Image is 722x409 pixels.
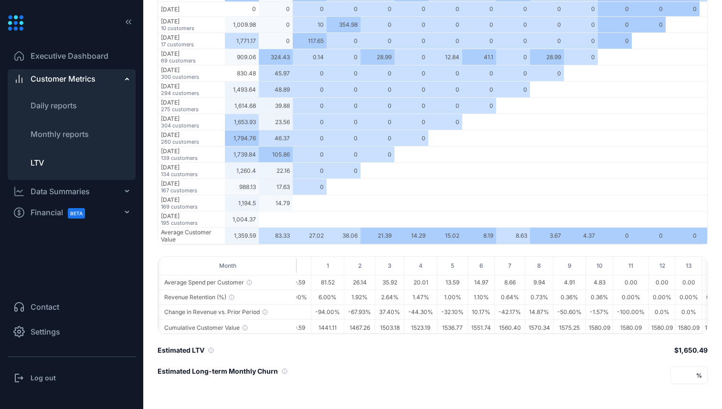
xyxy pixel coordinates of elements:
td: 81.52 [311,275,344,290]
td: 8.19 [462,228,496,244]
div: Data Summaries [31,186,90,197]
span: Financial [31,202,94,223]
td: 0 [327,114,361,130]
td: 0 [428,82,462,98]
td: 0 [361,65,394,82]
span: Daily reports [31,101,77,110]
div: Month [166,262,289,270]
td: 0.0% [648,305,675,320]
div: [DATE] [161,196,225,203]
td: 0 [361,2,394,17]
td: 10.17% [467,305,494,320]
td: 0 [394,33,428,49]
td: 354.98 [327,17,361,33]
div: 10 customers [161,25,225,31]
td: 3.67 [530,228,564,244]
td: 0 [462,98,496,114]
td: 21.39 [361,228,394,244]
td: 0 [327,49,361,65]
td: 0 [361,98,394,114]
td: 1,493.64 [225,82,259,98]
td: 14.97 [467,275,494,290]
td: 1523.19 [404,320,437,334]
td: 1.47% [404,290,437,305]
div: 300 customers [161,73,225,80]
td: -42.17% [494,305,525,320]
div: Change in Revenue vs. Prior Period [164,308,260,316]
td: 0 [293,114,327,130]
td: 15.02 [428,228,462,244]
td: 0 [428,33,462,49]
td: 0 [394,2,428,17]
div: [DATE] [161,18,225,25]
div: 1 [311,262,344,270]
td: 39.88 [259,98,293,114]
div: 12 [649,262,675,270]
div: 4 [404,262,437,270]
div: 134 customers [161,171,225,178]
td: 0 [394,17,428,33]
td: 0 [259,17,293,33]
div: 17 customers [161,41,225,48]
td: 909.06 [225,49,259,65]
td: 14.79 [259,195,293,211]
td: 0 [564,17,598,33]
span: BETA [68,208,85,219]
td: 0 [428,65,462,82]
h3: Log out [31,373,56,383]
div: [DATE] [161,66,225,73]
td: 0 [327,147,361,163]
td: 4.37 [564,228,598,244]
td: 1,359.59 [225,228,259,244]
td: 0 [293,163,327,179]
td: 0 [327,163,361,179]
div: 260 customers [161,138,225,145]
td: 1551.74 [467,320,494,334]
td: 35.92 [375,275,404,290]
td: 0.73% [525,290,553,305]
td: 0 [462,17,496,33]
span: Executive Dashboard [31,50,108,62]
span: $ 1,650.49 [674,346,708,355]
td: 0 [361,33,394,49]
td: 1580.09 [648,320,675,334]
td: 2.64% [375,290,404,305]
td: 0 [361,82,394,98]
div: 8 [525,262,553,270]
td: 28.99 [530,49,564,65]
td: 0 [564,49,598,65]
div: 13 [676,262,702,270]
td: 0 [598,2,632,17]
td: 0 [394,65,428,82]
td: 38.06 [327,228,361,244]
td: 1441.11 [311,320,344,334]
div: 304 customers [161,122,225,129]
td: -44.30% [404,305,437,320]
td: 0 [530,33,564,49]
td: 0 [496,82,530,98]
div: [DATE] [161,6,225,13]
td: 324.43 [259,49,293,65]
td: 0.36% [585,290,613,305]
td: 1580.09 [585,320,613,334]
td: -94.00% [311,305,344,320]
td: 0 [598,17,632,33]
td: 1,653.93 [225,114,259,130]
td: 46.37 [259,130,293,147]
td: 0 [598,33,632,49]
div: 5 [437,262,467,270]
td: 0 [259,2,293,17]
td: 0 [327,2,361,17]
td: 0 [530,2,564,17]
td: 27.02 [293,228,327,244]
td: 0 [496,33,530,49]
td: 0 [462,82,496,98]
td: 988.13 [225,179,259,195]
td: 0.00% [675,290,702,305]
div: [DATE] [161,164,225,171]
td: 0 [632,228,666,244]
td: -32.10% [437,305,467,320]
td: 1.00% [437,290,467,305]
td: 0 [327,33,361,49]
td: 20.01 [404,275,437,290]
